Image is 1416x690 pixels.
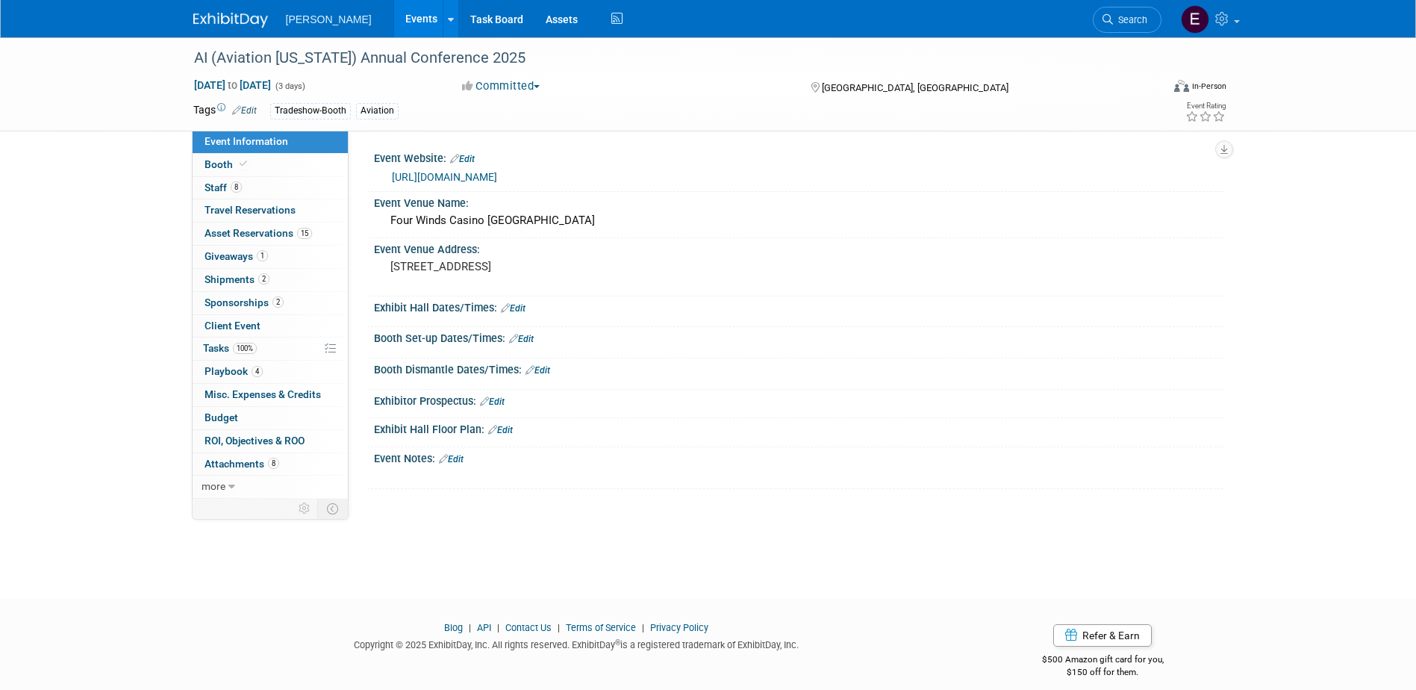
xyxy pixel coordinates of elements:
[1113,14,1147,25] span: Search
[374,418,1223,438] div: Exhibit Hall Floor Plan:
[477,622,491,633] a: API
[193,177,348,199] a: Staff8
[205,320,261,332] span: Client Event
[374,447,1223,467] div: Event Notes:
[193,476,348,498] a: more
[1174,80,1189,92] img: Format-Inperson.png
[1093,7,1161,33] a: Search
[1053,624,1152,647] a: Refer & Earn
[189,45,1139,72] div: AI (Aviation [US_STATE]) Annual Conference 2025
[202,480,225,492] span: more
[205,273,269,285] span: Shipments
[193,384,348,406] a: Misc. Expenses & Credits
[650,622,708,633] a: Privacy Policy
[509,334,534,344] a: Edit
[982,666,1223,679] div: $150 off for them.
[205,296,284,308] span: Sponsorships
[257,250,268,261] span: 1
[465,622,475,633] span: |
[203,342,257,354] span: Tasks
[374,390,1223,409] div: Exhibitor Prospectus:
[385,209,1212,232] div: Four Winds Casino [GEOGRAPHIC_DATA]
[444,622,463,633] a: Blog
[374,192,1223,211] div: Event Venue Name:
[193,407,348,429] a: Budget
[274,81,305,91] span: (3 days)
[457,78,546,94] button: Committed
[392,171,497,183] a: [URL][DOMAIN_NAME]
[205,181,242,193] span: Staff
[317,499,348,518] td: Toggle Event Tabs
[356,103,399,119] div: Aviation
[1191,81,1226,92] div: In-Person
[638,622,648,633] span: |
[286,13,372,25] span: [PERSON_NAME]
[193,361,348,383] a: Playbook4
[193,131,348,153] a: Event Information
[205,250,268,262] span: Giveaways
[240,160,247,168] i: Booth reservation complete
[501,303,525,314] a: Edit
[205,227,312,239] span: Asset Reservations
[193,338,348,360] a: Tasks100%
[505,622,552,633] a: Contact Us
[193,223,348,245] a: Asset Reservations15
[205,365,263,377] span: Playbook
[193,78,272,92] span: [DATE] [DATE]
[231,181,242,193] span: 8
[615,638,620,647] sup: ®
[225,79,240,91] span: to
[205,204,296,216] span: Travel Reservations
[258,273,269,285] span: 2
[193,246,348,268] a: Giveaways1
[480,397,505,407] a: Edit
[233,343,257,354] span: 100%
[193,199,348,222] a: Travel Reservations
[205,135,288,147] span: Event Information
[374,147,1223,167] div: Event Website:
[193,292,348,314] a: Sponsorships2
[193,102,257,119] td: Tags
[193,453,348,476] a: Attachments8
[374,358,1223,378] div: Booth Dismantle Dates/Times:
[822,82,1008,93] span: [GEOGRAPHIC_DATA], [GEOGRAPHIC_DATA]
[374,296,1223,316] div: Exhibit Hall Dates/Times:
[205,411,238,423] span: Budget
[193,13,268,28] img: ExhibitDay
[982,644,1223,678] div: $500 Amazon gift card for you,
[374,238,1223,257] div: Event Venue Address:
[566,622,636,633] a: Terms of Service
[450,154,475,164] a: Edit
[297,228,312,239] span: 15
[252,366,263,377] span: 4
[232,105,257,116] a: Edit
[270,103,351,119] div: Tradeshow-Booth
[525,365,550,376] a: Edit
[272,296,284,308] span: 2
[193,269,348,291] a: Shipments2
[292,499,318,518] td: Personalize Event Tab Strip
[1073,78,1227,100] div: Event Format
[1181,5,1209,34] img: Emy Volk
[493,622,503,633] span: |
[268,458,279,469] span: 8
[1185,102,1226,110] div: Event Rating
[193,315,348,338] a: Client Event
[488,425,513,435] a: Edit
[554,622,564,633] span: |
[205,388,321,400] span: Misc. Expenses & Credits
[193,635,961,652] div: Copyright © 2025 ExhibitDay, Inc. All rights reserved. ExhibitDay is a registered trademark of Ex...
[205,458,279,470] span: Attachments
[205,435,305,447] span: ROI, Objectives & ROO
[439,454,464,464] a: Edit
[205,158,250,170] span: Booth
[193,430,348,453] a: ROI, Objectives & ROO
[374,327,1223,346] div: Booth Set-up Dates/Times:
[193,154,348,176] a: Booth
[390,260,711,273] pre: [STREET_ADDRESS]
